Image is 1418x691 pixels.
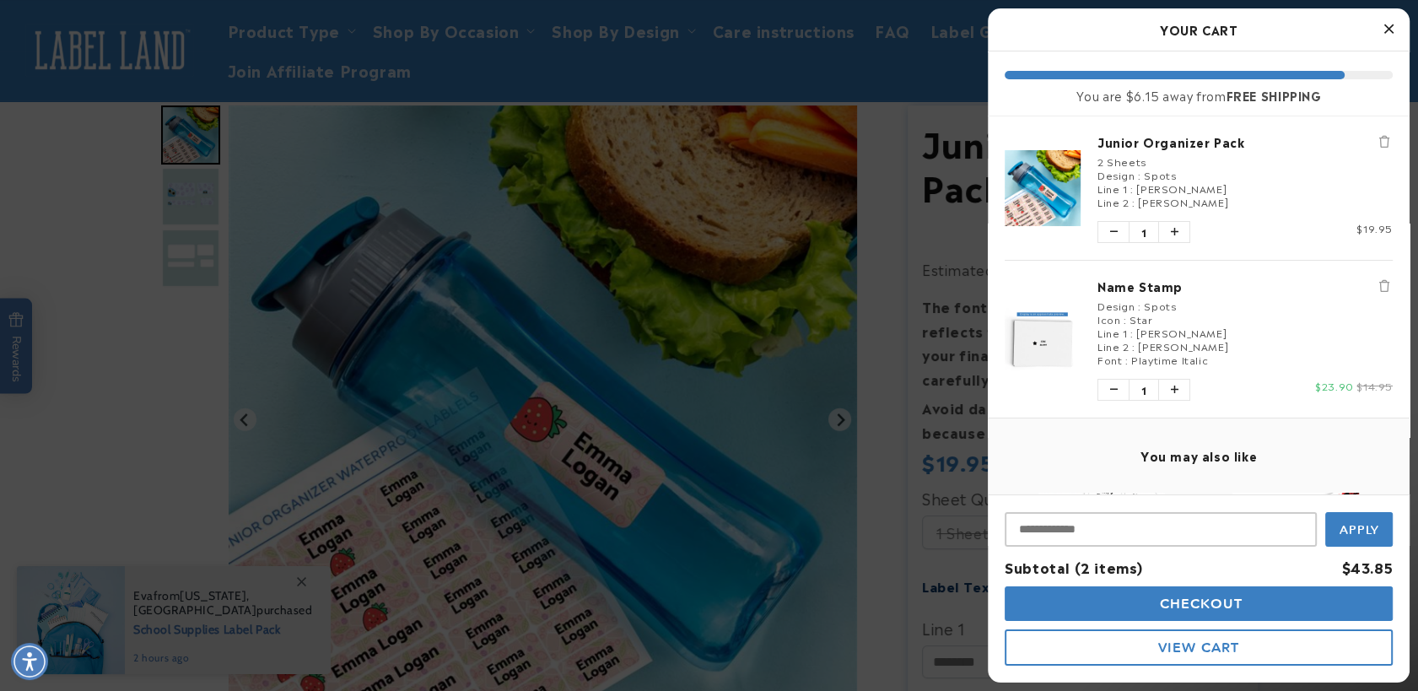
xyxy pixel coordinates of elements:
span: : [1132,194,1135,209]
span: : [1130,181,1134,196]
span: Spots [1144,298,1176,313]
span: : [1124,311,1127,327]
span: $19.95 [1356,220,1393,235]
iframe: Sign Up via Text for Offers [13,556,213,607]
button: Increase quantity of Junior Organizer Pack [1159,222,1189,242]
span: : [1138,167,1141,182]
button: Apply [1325,512,1393,547]
button: Remove Name Stamp [1376,278,1393,294]
button: cart [1005,629,1393,666]
span: : [1125,352,1129,367]
span: Line 2 [1097,338,1130,354]
button: Are these labels microwave safe? [36,94,225,127]
button: Close conversation starters [297,57,337,62]
span: View Cart [1158,640,1239,656]
button: Decrease quantity of Name Stamp [1098,380,1129,400]
button: Remove Junior Organizer Pack [1376,133,1393,150]
span: : [1132,338,1135,354]
div: $43.85 [1341,555,1393,580]
button: Decrease quantity of Junior Organizer Pack [1098,222,1129,242]
img: Assorted Name Labels - Label Land [1232,493,1359,619]
span: Checkout [1156,596,1243,612]
span: Star [1130,311,1152,327]
h4: You may also like [1005,448,1393,463]
span: Design [1097,167,1135,182]
span: Subtotal (2 items) [1005,557,1143,577]
b: FREE SHIPPING [1227,86,1322,104]
span: Line 2 [1097,194,1130,209]
textarea: Type your message here [14,22,245,42]
span: $23.90 [1315,378,1354,393]
img: View Stick N' Wear Stikins® Labels [1038,493,1165,619]
button: Increase quantity of Name Stamp [1159,380,1189,400]
span: Apply [1340,522,1379,537]
button: cart [1005,586,1393,621]
span: [PERSON_NAME] [1136,325,1227,340]
span: 1 [1129,222,1159,242]
span: [PERSON_NAME] [1138,194,1228,209]
span: Design [1097,298,1135,313]
span: Font [1097,352,1122,367]
span: 1 [1129,380,1159,400]
img: Junior Organizer Pack - Label Land [1005,150,1081,226]
span: Spots [1144,167,1176,182]
span: Line 1 [1097,181,1128,196]
span: : [1130,325,1134,340]
a: Junior Organizer Pack [1097,133,1393,150]
a: Name Stamp [1097,278,1393,294]
span: [PERSON_NAME] [1138,338,1228,354]
span: Line 1 [1097,325,1128,340]
input: Input Discount [1005,512,1317,547]
span: [PERSON_NAME] [1136,181,1227,196]
div: Accessibility Menu [11,643,48,680]
span: : [1138,298,1141,313]
h2: Your Cart [1005,17,1393,42]
img: Name Stamp [1005,308,1081,371]
span: Playtime Italic [1131,352,1208,367]
li: product [1005,260,1393,418]
button: Close Cart [1376,17,1401,42]
li: product [1005,116,1393,260]
span: Previous price was $14.95 [1356,378,1393,393]
div: You are $6.15 away from [1005,88,1393,103]
div: 2 Sheets [1097,154,1393,168]
span: Icon [1097,311,1120,327]
button: What surfaces do these labels stick to? [12,47,225,79]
